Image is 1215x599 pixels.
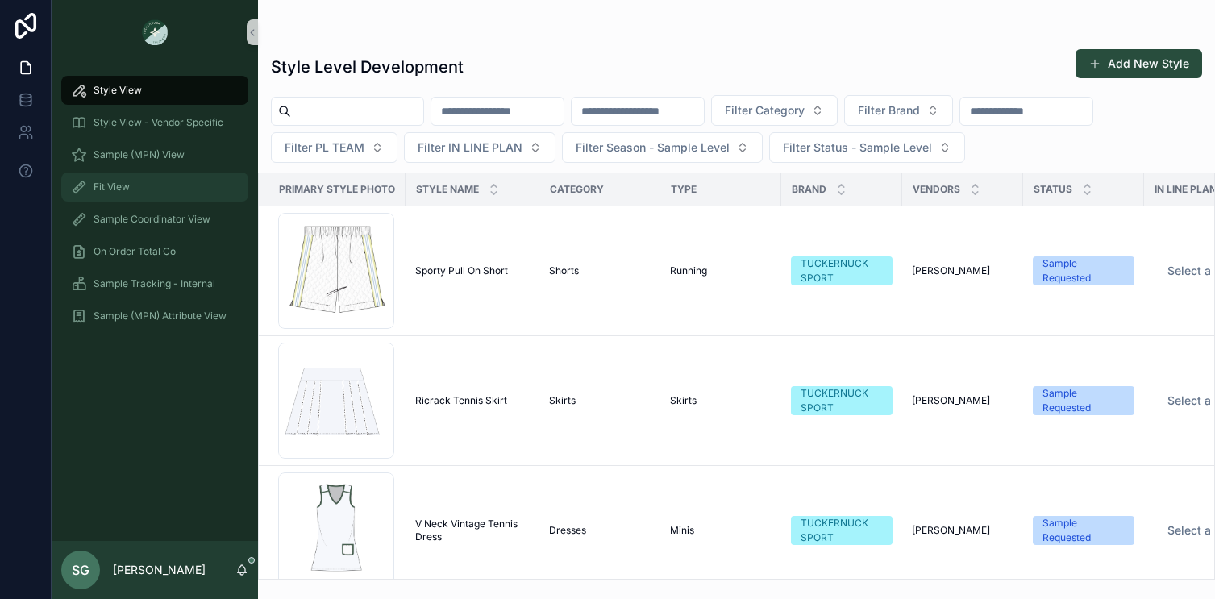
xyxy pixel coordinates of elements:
span: [PERSON_NAME] [912,394,990,407]
a: Fit View [61,173,248,202]
a: Sample Coordinator View [61,205,248,234]
a: Sample Requested [1033,516,1134,545]
div: TUCKERNUCK SPORT [801,516,883,545]
span: Vendors [913,183,960,196]
a: TUCKERNUCK SPORT [791,386,893,415]
span: Minis [670,524,694,537]
span: Sample Coordinator View [94,213,210,226]
span: Ricrack Tennis Skirt [415,394,507,407]
a: [PERSON_NAME] [912,394,1013,407]
a: Style View - Vendor Specific [61,108,248,137]
span: [PERSON_NAME] [912,264,990,277]
a: [PERSON_NAME] [912,524,1013,537]
span: SG [72,560,89,580]
button: Select Button [404,132,555,163]
a: Sample Requested [1033,256,1134,285]
button: Select Button [844,95,953,126]
span: [PERSON_NAME] [912,524,990,537]
span: Filter Brand [858,102,920,119]
a: Ricrack Tennis Skirt [415,394,530,407]
span: Sample (MPN) Attribute View [94,310,227,322]
a: Sample (MPN) Attribute View [61,302,248,331]
span: Style View - Vendor Specific [94,116,223,129]
button: Select Button [271,132,397,163]
a: Sample Tracking - Internal [61,269,248,298]
span: Sample (MPN) View [94,148,185,161]
span: Filter Category [725,102,805,119]
span: Style Name [416,183,479,196]
span: Filter Season - Sample Level [576,139,730,156]
span: Skirts [549,394,576,407]
h1: Style Level Development [271,56,464,78]
span: Style View [94,84,142,97]
span: Skirts [670,394,697,407]
a: Skirts [670,394,772,407]
span: Primary Style Photo [279,183,395,196]
div: scrollable content [52,64,258,351]
div: Sample Requested [1042,516,1125,545]
a: TUCKERNUCK SPORT [791,516,893,545]
button: Select Button [562,132,763,163]
span: Sample Tracking - Internal [94,277,215,290]
a: Minis [670,524,772,537]
button: Select Button [711,95,838,126]
a: Sample (MPN) View [61,140,248,169]
a: Running [670,264,772,277]
span: On Order Total Co [94,245,176,258]
span: Running [670,264,707,277]
span: Fit View [94,181,130,193]
div: TUCKERNUCK SPORT [801,256,883,285]
button: Add New Style [1076,49,1202,78]
span: Filter IN LINE PLAN [418,139,522,156]
span: Filter PL TEAM [285,139,364,156]
div: TUCKERNUCK SPORT [801,386,883,415]
span: Brand [792,183,826,196]
a: V Neck Vintage Tennis Dress [415,518,530,543]
a: Sporty Pull On Short [415,264,530,277]
p: [PERSON_NAME] [113,562,206,578]
span: Sporty Pull On Short [415,264,508,277]
span: Category [550,183,604,196]
div: Sample Requested [1042,256,1125,285]
a: Style View [61,76,248,105]
a: TUCKERNUCK SPORT [791,256,893,285]
img: App logo [142,19,168,45]
span: Filter Status - Sample Level [783,139,932,156]
span: Status [1034,183,1072,196]
span: Type [671,183,697,196]
button: Select Button [769,132,965,163]
span: Shorts [549,264,579,277]
a: [PERSON_NAME] [912,264,1013,277]
a: Shorts [549,264,651,277]
a: Dresses [549,524,651,537]
div: Sample Requested [1042,386,1125,415]
a: Sample Requested [1033,386,1134,415]
a: On Order Total Co [61,237,248,266]
span: Dresses [549,524,586,537]
a: Skirts [549,394,651,407]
